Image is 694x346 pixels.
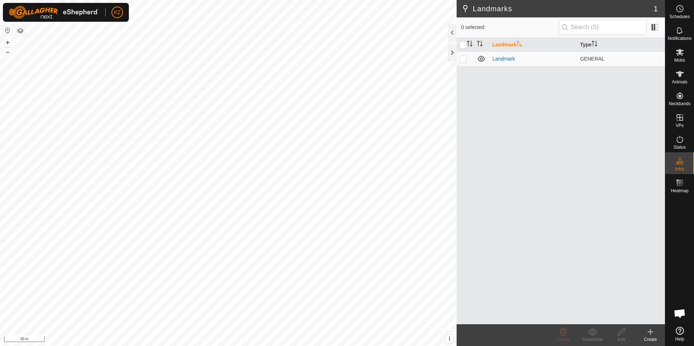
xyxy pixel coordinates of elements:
img: Gallagher Logo [9,6,99,19]
span: Notifications [668,36,691,41]
span: i [449,335,450,342]
span: KZ [114,9,121,16]
button: Reset Map [3,26,12,35]
span: Help [675,337,684,341]
th: Landmark [489,38,577,52]
span: Neckbands [669,102,690,106]
a: Contact Us [236,337,257,343]
div: Open chat [669,302,691,324]
span: Mobs [674,58,685,62]
p-sorticon: Activate to sort [517,42,522,48]
span: 1 [654,3,658,14]
button: + [3,38,12,47]
button: Map Layers [16,26,25,35]
span: Delete [557,337,570,342]
span: VPs [675,123,683,128]
button: i [445,335,453,343]
th: Type [577,38,665,52]
div: Create [636,336,665,343]
a: Landmark [492,56,515,62]
h2: Landmarks [461,4,653,13]
a: Privacy Policy [200,337,227,343]
span: Heatmap [671,189,689,193]
div: Edit [607,336,636,343]
p-sorticon: Activate to sort [592,42,597,48]
a: Help [665,324,694,344]
span: Schedules [669,15,690,19]
button: – [3,48,12,56]
span: Infra [675,167,684,171]
span: Animals [672,80,687,84]
input: Search (S) [559,20,647,35]
div: Show/Hide [578,336,607,343]
p-sorticon: Activate to sort [467,42,473,48]
span: GENERAL [580,56,604,62]
p-sorticon: Activate to sort [477,42,483,48]
span: Status [673,145,686,149]
span: 0 selected [461,24,559,31]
